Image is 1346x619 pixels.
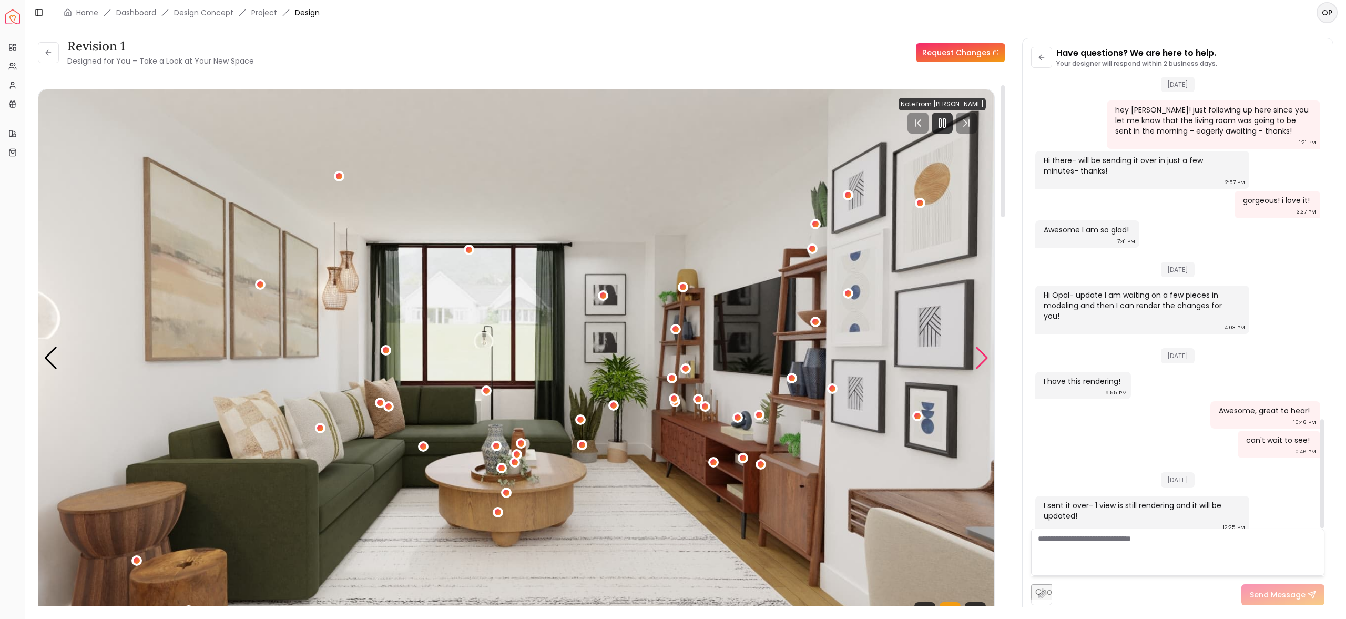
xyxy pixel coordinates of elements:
div: 1:21 PM [1299,137,1316,148]
nav: breadcrumb [64,7,320,18]
div: Awesome I am so glad! [1044,225,1129,235]
div: 10:46 PM [1293,417,1316,428]
span: [DATE] [1161,262,1195,277]
span: Design [295,7,320,18]
div: I sent it over- 1 view is still rendering and it will be updated! [1044,500,1239,521]
div: Hi Opal- update I am waiting on a few pieces in modeling and then I can render the changes for you! [1044,290,1239,321]
small: Designed for You – Take a Look at Your New Space [67,56,254,66]
button: OP [1317,2,1338,23]
p: Have questions? We are here to help. [1056,47,1217,59]
div: I have this rendering! [1044,376,1120,387]
p: Your designer will respond within 2 business days. [1056,59,1217,68]
div: 12:25 PM [1223,522,1245,533]
span: [DATE] [1161,348,1195,363]
div: Previous slide [44,347,58,370]
div: Note from [PERSON_NAME] [899,98,986,110]
a: Dashboard [116,7,156,18]
img: Spacejoy Logo [5,9,20,24]
div: Next slide [975,347,989,370]
span: [DATE] [1161,77,1195,92]
span: OP [1318,3,1337,22]
div: hey [PERSON_NAME]! just following up here since you let me know that the living room was going to... [1115,105,1310,136]
h3: Revision 1 [67,38,254,55]
div: 4:03 PM [1225,322,1245,333]
div: 7:41 PM [1117,236,1135,247]
a: Project [251,7,277,18]
div: Awesome, great to hear! [1219,405,1310,416]
div: 3:37 PM [1297,207,1316,217]
li: Design Concept [174,7,233,18]
a: Request Changes [916,43,1005,62]
div: Hi there- will be sending it over in just a few minutes- thanks! [1044,155,1239,176]
a: Spacejoy [5,9,20,24]
span: [DATE] [1161,472,1195,488]
div: 9:55 PM [1105,388,1127,398]
a: Home [76,7,98,18]
svg: Pause [936,117,949,129]
div: 2:57 PM [1225,177,1245,188]
div: can't wait to see! [1246,435,1310,445]
div: gorgeous! i love it! [1243,195,1310,206]
div: 10:46 PM [1293,447,1316,457]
